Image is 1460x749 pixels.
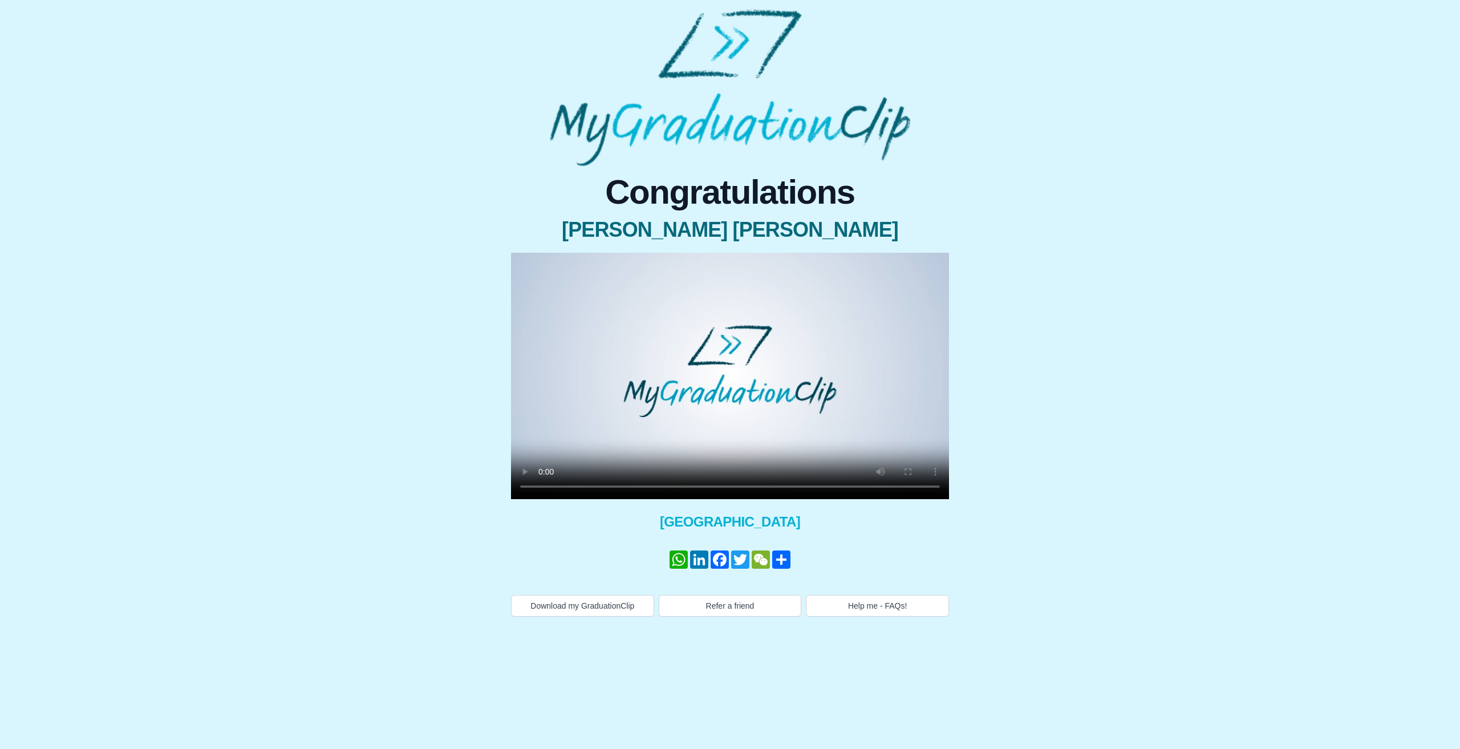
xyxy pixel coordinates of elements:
[511,218,949,241] span: [PERSON_NAME] [PERSON_NAME]
[689,550,709,569] a: LinkedIn
[511,513,949,531] span: [GEOGRAPHIC_DATA]
[806,595,949,617] button: Help me - FAQs!
[511,175,949,209] span: Congratulations
[659,595,802,617] button: Refer a friend
[511,595,654,617] button: Download my GraduationClip
[771,550,792,569] a: Share
[550,9,910,166] img: MyGraduationClip
[709,550,730,569] a: Facebook
[751,550,771,569] a: WeChat
[730,550,751,569] a: Twitter
[668,550,689,569] a: WhatsApp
